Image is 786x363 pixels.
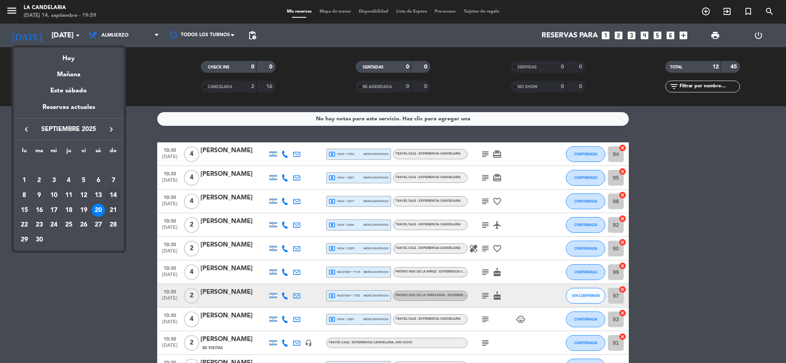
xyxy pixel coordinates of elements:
div: 18 [62,204,75,217]
th: jueves [61,146,76,158]
td: 25 de septiembre de 2025 [61,217,76,232]
td: 14 de septiembre de 2025 [106,188,121,203]
button: keyboard_arrow_right [104,124,118,135]
td: 12 de septiembre de 2025 [76,188,91,203]
div: 14 [107,189,120,202]
div: Este sábado [14,80,124,102]
td: 13 de septiembre de 2025 [91,188,106,203]
div: 24 [47,218,61,232]
td: 24 de septiembre de 2025 [46,217,61,232]
div: 29 [18,233,31,247]
div: 17 [47,204,61,217]
td: 15 de septiembre de 2025 [17,203,32,218]
div: 5 [77,174,90,187]
div: 19 [77,204,90,217]
span: septiembre 2025 [33,124,104,135]
div: Reservas actuales [14,102,124,118]
div: 21 [107,204,120,217]
td: 6 de septiembre de 2025 [91,173,106,188]
div: 9 [33,189,46,202]
td: 5 de septiembre de 2025 [76,173,91,188]
div: 11 [62,189,75,202]
th: domingo [106,146,121,158]
div: 25 [62,218,75,232]
td: 10 de septiembre de 2025 [46,188,61,203]
td: 19 de septiembre de 2025 [76,203,91,218]
td: 28 de septiembre de 2025 [106,217,121,232]
div: Mañana [14,64,124,80]
div: 10 [47,189,61,202]
i: keyboard_arrow_right [107,125,116,134]
td: 7 de septiembre de 2025 [106,173,121,188]
div: 27 [92,218,105,232]
td: SEP. [17,158,121,173]
div: 12 [77,189,90,202]
div: 16 [33,204,46,217]
th: lunes [17,146,32,158]
div: 26 [77,218,90,232]
div: 22 [18,218,31,232]
div: 4 [62,174,75,187]
td: 22 de septiembre de 2025 [17,217,32,232]
th: miércoles [46,146,61,158]
td: 9 de septiembre de 2025 [32,188,47,203]
button: keyboard_arrow_left [19,124,33,135]
td: 29 de septiembre de 2025 [17,232,32,247]
th: sábado [91,146,106,158]
td: 2 de septiembre de 2025 [32,173,47,188]
td: 18 de septiembre de 2025 [61,203,76,218]
td: 16 de septiembre de 2025 [32,203,47,218]
td: 3 de septiembre de 2025 [46,173,61,188]
td: 17 de septiembre de 2025 [46,203,61,218]
div: 1 [18,174,31,187]
div: 8 [18,189,31,202]
div: 7 [107,174,120,187]
td: 8 de septiembre de 2025 [17,188,32,203]
i: keyboard_arrow_left [22,125,31,134]
div: 15 [18,204,31,217]
td: 4 de septiembre de 2025 [61,173,76,188]
td: 30 de septiembre de 2025 [32,232,47,247]
td: 26 de septiembre de 2025 [76,217,91,232]
div: 30 [33,233,46,247]
div: 28 [107,218,120,232]
div: 23 [33,218,46,232]
div: Hoy [14,48,124,64]
td: 21 de septiembre de 2025 [106,203,121,218]
div: 6 [92,174,105,187]
div: 3 [47,174,61,187]
th: martes [32,146,47,158]
div: 20 [92,204,105,217]
td: 20 de septiembre de 2025 [91,203,106,218]
div: 13 [92,189,105,202]
td: 23 de septiembre de 2025 [32,217,47,232]
td: 1 de septiembre de 2025 [17,173,32,188]
div: 2 [33,174,46,187]
th: viernes [76,146,91,158]
td: 11 de septiembre de 2025 [61,188,76,203]
td: 27 de septiembre de 2025 [91,217,106,232]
